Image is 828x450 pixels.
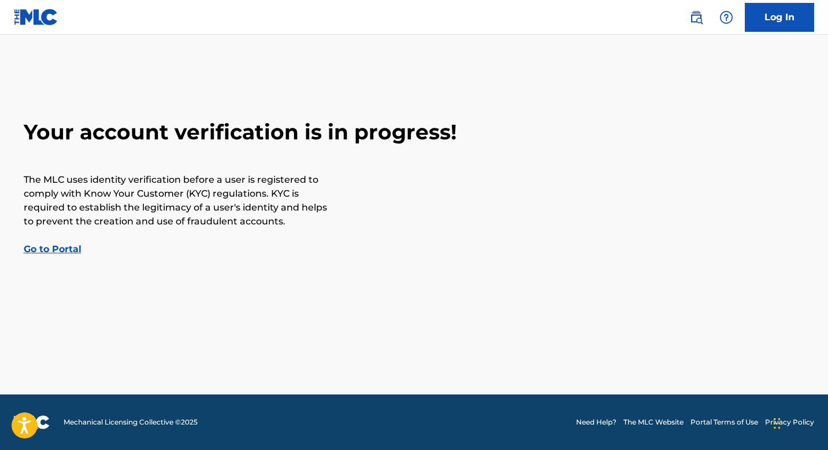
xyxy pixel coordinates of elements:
a: Portal Terms of Use [690,417,758,427]
a: Privacy Policy [765,417,814,427]
span: Mechanical Licensing Collective © 2025 [64,417,198,427]
a: Go to Portal [24,244,81,254]
img: MLC Logo [14,9,58,25]
div: Help [715,6,738,29]
img: help [719,10,733,24]
img: search [689,10,703,24]
h2: Your account verification is in progress! [24,119,805,145]
a: Log In [745,3,814,32]
iframe: Chat Widget [770,394,828,450]
div: Drag [774,406,781,441]
a: The MLC Website [623,417,684,427]
img: logo [14,415,50,429]
a: Need Help? [576,417,617,427]
p: The MLC uses identity verification before a user is registered to comply with Know Your Customer ... [24,173,330,228]
a: Public Search [685,6,708,29]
